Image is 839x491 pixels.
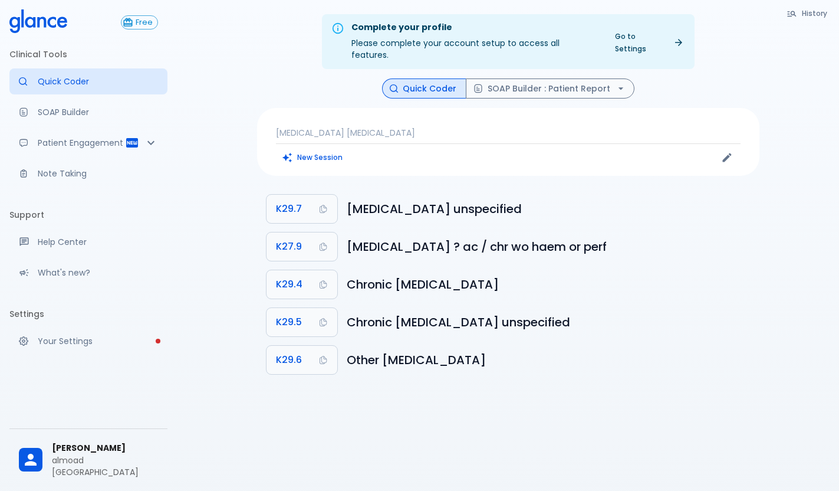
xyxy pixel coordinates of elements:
[351,21,598,34] div: Complete your profile
[266,195,337,223] button: Copy Code K29.7 to clipboard
[52,442,158,454] span: [PERSON_NAME]
[38,106,158,118] p: SOAP Builder
[347,275,750,294] h6: Chronic atrophic gastritis
[38,168,158,179] p: Note Taking
[347,313,750,332] h6: Chronic gastritis, unspecified
[9,229,167,255] a: Get help from our support team
[266,346,337,374] button: Copy Code K29.6 to clipboard
[382,78,466,99] button: Quick Coder
[9,260,167,286] div: Recent updates and feature releases
[38,267,158,279] p: What's new?
[266,308,337,336] button: Copy Code K29.5 to clipboard
[9,161,167,186] a: Advanced note-taking
[9,99,167,125] a: Docugen: Compose a clinical documentation in seconds
[351,18,598,66] div: Please complete your account setup to access all features.
[9,201,167,229] li: Support
[781,5,834,22] button: History
[266,233,337,261] button: Copy Code K27.9 to clipboard
[276,149,350,166] button: Clears all inputs and results.
[38,137,125,149] p: Patient Engagement
[276,127,741,139] p: [MEDICAL_DATA] [MEDICAL_DATA]
[608,28,690,57] a: Go to Settings
[276,201,302,217] span: K29.7
[38,76,158,87] p: Quick Coder
[9,40,167,68] li: Clinical Tools
[9,300,167,328] li: Settings
[276,238,302,255] span: K27.9
[9,434,167,486] div: [PERSON_NAME]almoad [GEOGRAPHIC_DATA]
[718,149,736,166] button: Edit
[347,237,750,256] h6: Peptic ulcer, unspecified as acute or chronic, without haemorrhage or perforation
[266,270,337,299] button: Copy Code K29.4 to clipboard
[9,328,167,354] a: Please complete account setup
[121,15,167,30] a: Click to view or change your subscription
[276,314,302,330] span: K29.5
[276,352,302,368] span: K29.6
[466,78,634,99] button: SOAP Builder : Patient Report
[9,130,167,156] div: Patient Reports & Referrals
[276,276,302,293] span: K29.4
[9,68,167,94] a: Moramiz: Find ICD10AM codes instantly
[347,199,750,218] h6: Gastritis, unspecified
[38,335,158,347] p: Your Settings
[131,18,157,27] span: Free
[121,15,158,30] button: Free
[38,236,158,248] p: Help Center
[52,454,158,478] p: almoad [GEOGRAPHIC_DATA]
[347,351,750,369] h6: Other gastritis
